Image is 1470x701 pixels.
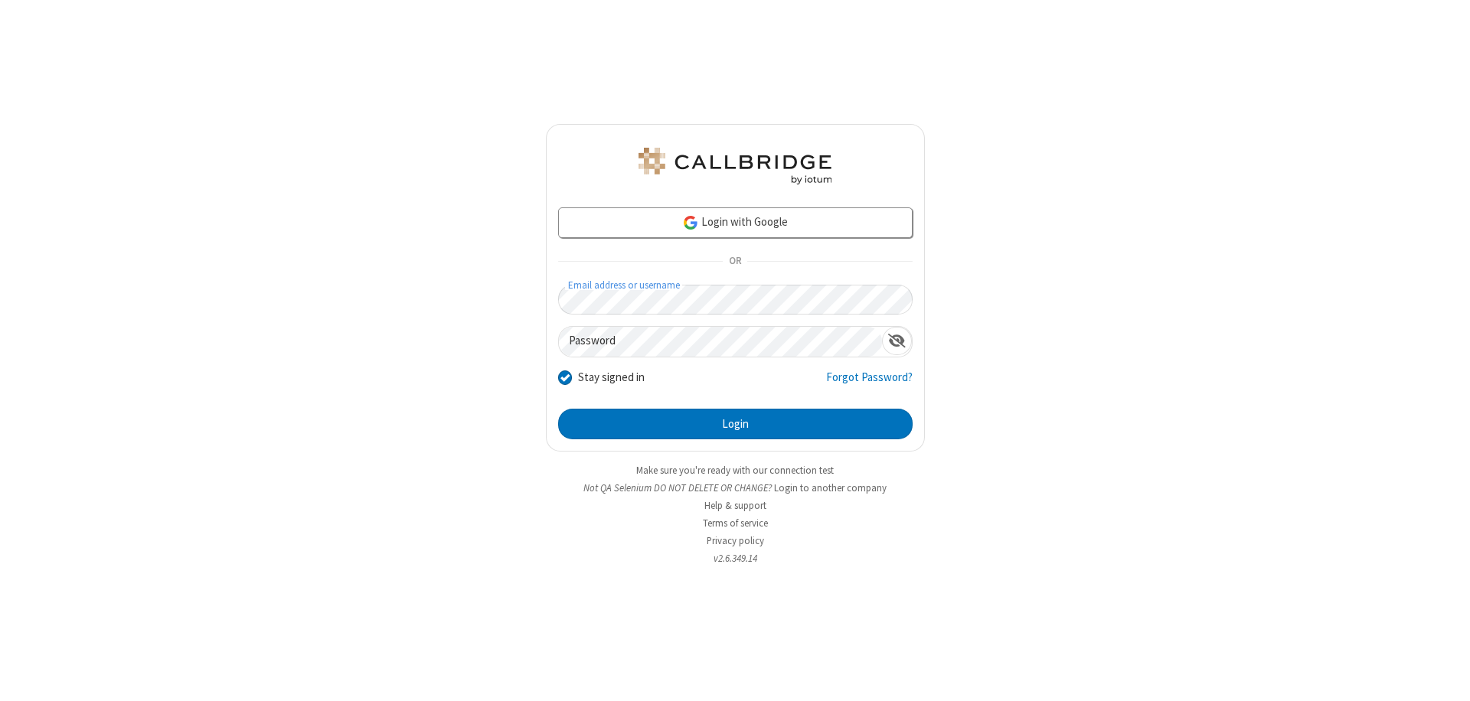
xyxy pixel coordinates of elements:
label: Stay signed in [578,369,645,386]
input: Email address or username [558,285,913,315]
input: Password [559,327,882,357]
a: Privacy policy [707,534,764,547]
button: Login [558,409,913,439]
li: v2.6.349.14 [546,551,925,566]
img: google-icon.png [682,214,699,231]
a: Login with Google [558,207,913,238]
div: Show password [882,327,912,355]
span: OR [723,251,747,272]
img: QA Selenium DO NOT DELETE OR CHANGE [635,148,835,184]
a: Help & support [704,499,766,512]
a: Make sure you're ready with our connection test [636,464,834,477]
button: Login to another company [774,481,887,495]
a: Forgot Password? [826,369,913,398]
a: Terms of service [703,517,768,530]
li: Not QA Selenium DO NOT DELETE OR CHANGE? [546,481,925,495]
